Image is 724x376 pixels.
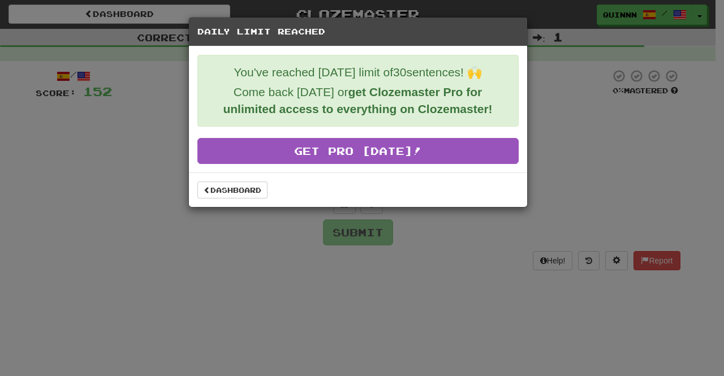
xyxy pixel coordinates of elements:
strong: get Clozemaster Pro for unlimited access to everything on Clozemaster! [223,85,492,115]
p: You've reached [DATE] limit of 30 sentences! 🙌 [206,64,510,81]
h5: Daily Limit Reached [197,26,519,37]
a: Get Pro [DATE]! [197,138,519,164]
p: Come back [DATE] or [206,84,510,118]
a: Dashboard [197,181,268,198]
